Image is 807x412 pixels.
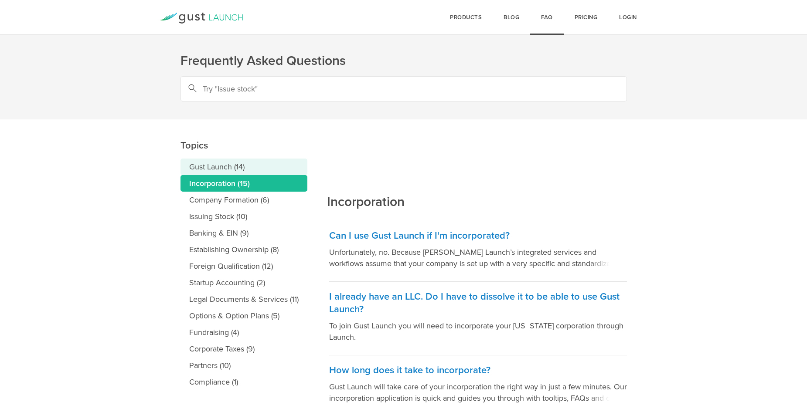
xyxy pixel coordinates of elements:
h3: I already have an LLC. Do I have to dissolve it to be able to use Gust Launch? [329,290,627,316]
a: Legal Documents & Services (11) [180,291,307,307]
a: Options & Option Plans (5) [180,307,307,324]
a: Partners (10) [180,357,307,374]
p: Gust Launch will take care of your incorporation the right way in just a few minutes. Our incorpo... [329,381,627,404]
a: Corporate Taxes (9) [180,341,307,357]
a: Gust Launch (14) [180,159,307,175]
h2: Topics [180,78,307,154]
a: I already have an LLC. Do I have to dissolve it to be able to use Gust Launch? To join Gust Launc... [329,282,627,355]
a: Incorporation (15) [180,175,307,192]
p: To join Gust Launch you will need to incorporate your [US_STATE] corporation through Launch. [329,320,627,343]
a: Establishing Ownership (8) [180,241,307,258]
a: Startup Accounting (2) [180,274,307,291]
h1: Frequently Asked Questions [180,52,627,70]
a: Foreign Qualification (12) [180,258,307,274]
h3: How long does it take to incorporate? [329,364,627,377]
a: Compliance (1) [180,374,307,390]
a: Banking & EIN (9) [180,225,307,241]
a: Fundraising (4) [180,324,307,341]
a: Company Formation (6) [180,192,307,208]
a: Issuing Stock (10) [180,208,307,225]
a: Can I use Gust Launch if I'm incorporated? Unfortunately, no. Because [PERSON_NAME] Launch’s inte... [329,221,627,282]
h2: Incorporation [327,135,405,211]
h3: Can I use Gust Launch if I'm incorporated? [329,230,627,242]
input: Try "Issue stock" [180,76,627,101]
p: Unfortunately, no. Because [PERSON_NAME] Launch’s integrated services and workflows assume that y... [329,247,627,269]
